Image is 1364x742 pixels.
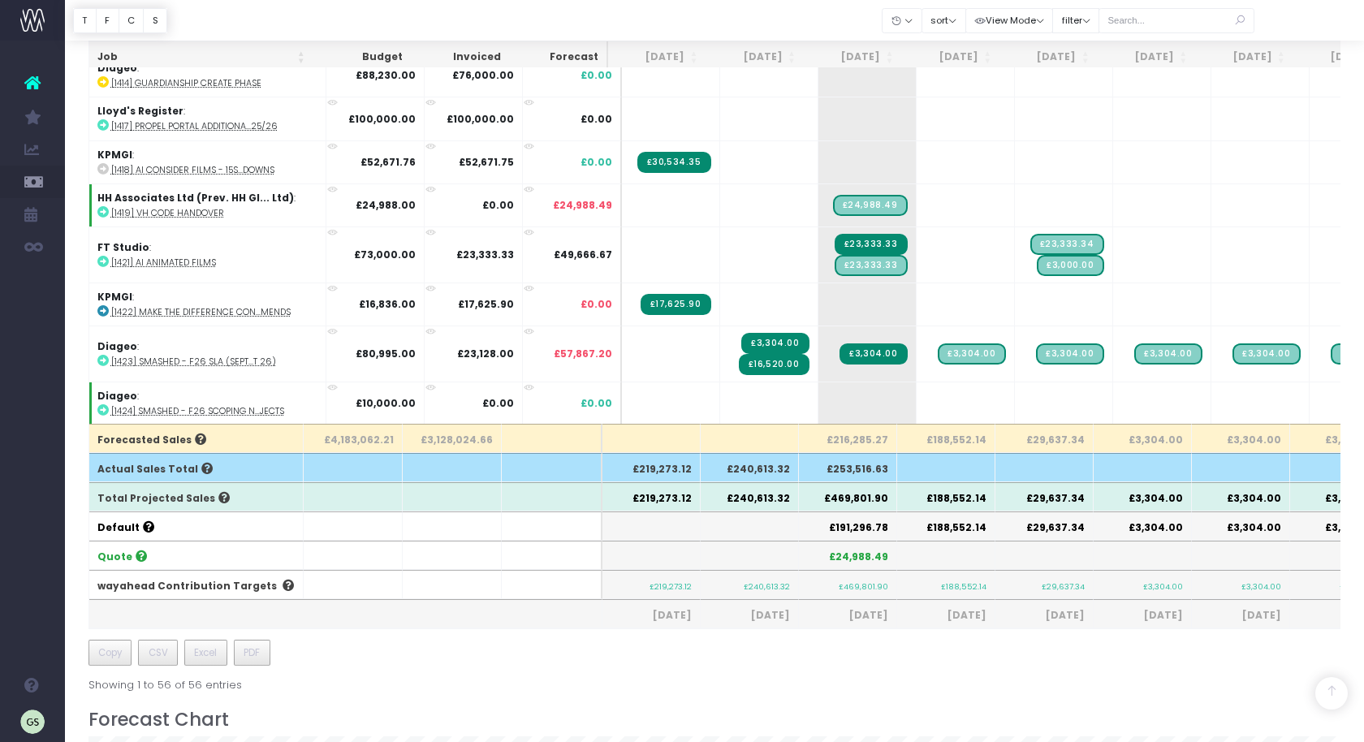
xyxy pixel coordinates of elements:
[641,294,711,315] span: Streamtime Invoice: 2248 – [1422] Make the Difference Concept Amends
[89,453,304,482] th: Actual Sales Total
[459,155,514,169] strong: £52,671.75
[456,248,514,261] strong: £23,333.33
[97,104,183,118] strong: Lloyd's Register
[709,608,790,623] span: [DATE]
[581,396,612,411] span: £0.00
[244,645,260,660] span: PDF
[799,511,897,541] th: £191,296.78
[799,424,897,453] th: £216,285.27
[741,333,809,354] span: Streamtime Invoice: 2256 – [1423] Smashed - F26 SLA (Sept 25 - Sept 26)
[73,8,97,33] button: T
[744,579,790,592] small: £240,613.32
[965,8,1054,33] button: View Mode
[1192,424,1290,453] th: £3,304.00
[360,155,416,169] strong: £52,671.76
[554,248,612,262] span: £49,666.67
[1099,8,1254,33] input: Search...
[839,579,888,592] small: £469,801.90
[1143,579,1183,592] small: £3,304.00
[97,433,206,447] span: Forecasted Sales
[97,389,137,403] strong: Diageo
[111,356,276,368] abbr: [1423] Smashed - F26 SLA (Sept 25 - Sept 26)
[1037,255,1103,276] span: Streamtime Draft Invoice: [1421] AI animated films
[89,97,326,140] td: :
[73,8,167,33] div: Vertical button group
[89,183,326,226] td: :
[995,482,1094,511] th: £29,637.34
[20,710,45,734] img: images/default_profile_image.png
[96,8,119,33] button: F
[833,195,908,216] span: Streamtime Draft Invoice: 1419 VH code handover
[701,482,799,511] th: £240,613.32
[119,8,145,33] button: C
[553,198,612,213] span: £24,988.49
[1192,511,1290,541] th: £3,304.00
[348,112,416,126] strong: £100,000.00
[354,248,416,261] strong: £73,000.00
[89,382,326,425] td: :
[938,343,1005,365] span: Streamtime Draft Invoice: [1423] Smashed - F26 SLA (Sept 25 - Sept 26)
[1134,343,1202,365] span: Streamtime Draft Invoice: [1423] Smashed - F26 SLA (Sept 25 - Sept 26)
[999,41,1098,73] th: Dec 25: activate to sort column ascending
[995,511,1094,541] th: £29,637.34
[97,61,137,75] strong: Diageo
[901,41,999,73] th: Nov 25: activate to sort column ascending
[650,579,692,592] small: £219,273.12
[359,297,416,311] strong: £16,836.00
[905,608,986,623] span: [DATE]
[807,608,888,623] span: [DATE]
[97,339,137,353] strong: Diageo
[194,645,217,660] span: Excel
[111,77,261,89] abbr: [1414] Guardianship Create phase
[356,198,416,212] strong: £24,988.00
[922,8,966,33] button: sort
[611,608,692,623] span: [DATE]
[111,164,274,176] abbr: [1418] AI Consider Films - 15s Cut Downs
[701,453,799,482] th: £240,613.32
[403,424,502,453] th: £3,128,024.66
[581,68,612,83] span: £0.00
[88,640,132,666] button: Copy
[447,112,514,126] strong: £100,000.00
[482,198,514,212] strong: £0.00
[97,579,277,593] a: wayahead Contribution Targets
[356,68,416,82] strong: £88,230.00
[411,41,509,73] th: Invoiced
[97,290,132,304] strong: KPMGI
[1195,41,1293,73] th: Feb 26: activate to sort column ascending
[799,541,897,570] th: £24,988.49
[1094,482,1192,511] th: £3,304.00
[739,354,809,375] span: Streamtime Invoice: 2255 – [1423] Smashed - F26 SLA (Sept 25 - Sept 26)
[897,424,995,453] th: £188,552.14
[835,255,908,276] span: Streamtime Draft Invoice: [1421] AI animated films
[89,326,326,382] td: :
[941,579,986,592] small: £188,552.14
[458,297,514,311] strong: £17,625.90
[602,453,701,482] th: £219,273.12
[89,140,326,183] td: :
[1042,579,1085,592] small: £29,637.34
[89,541,304,570] th: Quote
[1232,343,1300,365] span: Streamtime Draft Invoice: [1423] Smashed - F26 SLA (Sept 25 - Sept 26)
[799,482,897,511] th: £469,801.90
[97,148,132,162] strong: KPMGI
[509,41,608,73] th: Forecast
[88,668,242,693] div: Showing 1 to 56 of 56 entries
[356,396,416,410] strong: £10,000.00
[111,207,224,219] abbr: [1419] VH code handover
[1102,608,1183,623] span: [DATE]
[149,645,168,660] span: CSV
[143,8,167,33] button: S
[637,152,711,173] span: Streamtime Invoice: 2252 – 1418 AI Consider 15s Cut Downs
[138,640,178,666] button: CSV
[89,226,326,283] td: :
[1241,579,1281,592] small: £3,304.00
[452,68,514,82] strong: £76,000.00
[581,112,612,127] span: £0.00
[234,640,270,666] button: PDF
[1192,482,1290,511] th: £3,304.00
[97,191,294,205] strong: HH Associates Ltd (Prev. HH Gl... Ltd)
[1004,608,1085,623] span: [DATE]
[457,347,514,360] strong: £23,128.00
[482,396,514,410] strong: £0.00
